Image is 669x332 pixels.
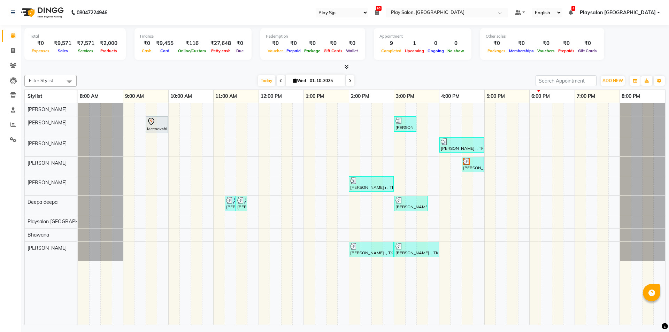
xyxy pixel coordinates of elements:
span: Completed [379,48,403,53]
span: ADD NEW [602,78,623,83]
span: Products [99,48,119,53]
div: Finance [140,33,246,39]
div: ₹0 [536,39,556,47]
div: [PERSON_NAME] ., TK05, 04:00 PM-05:00 PM, Spa pedicure [440,138,483,152]
span: Online/Custom [176,48,208,53]
span: Due [234,48,245,53]
a: 10:00 AM [169,91,194,101]
div: [PERSON_NAME] ., TK03, 11:30 AM-11:45 AM, Threading-Eye Brow Shaping [237,197,246,210]
div: 0 [426,39,446,47]
input: Search Appointment [536,75,597,86]
span: [PERSON_NAME] [28,106,67,113]
a: 8:00 PM [620,91,642,101]
a: 12:00 PM [259,91,284,101]
b: 08047224946 [77,3,107,22]
span: [PERSON_NAME] [28,160,67,166]
div: [PERSON_NAME] n, TK04, 03:00 PM-03:30 PM, Cartridge Wax Half Legs [395,117,416,131]
span: Stylist [28,93,42,99]
span: Gift Cards [322,48,344,53]
div: ₹9,571 [51,39,74,47]
a: 11:00 AM [214,91,239,101]
div: ₹0 [234,39,246,47]
span: Voucher [266,48,285,53]
span: 4 [571,6,575,11]
div: ₹0 [140,39,153,47]
span: Card [159,48,171,53]
a: 5:00 PM [485,91,507,101]
div: ₹7,571 [74,39,97,47]
a: 4:00 PM [439,91,461,101]
span: Prepaids [556,48,576,53]
span: Services [76,48,95,53]
div: [PERSON_NAME] ., TK05, 03:00 PM-04:00 PM, Hair Cut [DEMOGRAPHIC_DATA] (Senior Stylist) [395,243,438,256]
span: [PERSON_NAME] [28,119,67,126]
div: [PERSON_NAME] ., TK02, 02:00 PM-03:00 PM, Hair Cut [DEMOGRAPHIC_DATA] (Senior Stylist) [349,243,393,256]
div: 0 [446,39,466,47]
iframe: chat widget [640,304,662,325]
a: 2:00 PM [349,91,371,101]
span: [PERSON_NAME] [28,245,67,251]
div: 9 [379,39,403,47]
a: 6:00 PM [530,91,552,101]
div: Redemption [266,33,360,39]
span: Upcoming [403,48,426,53]
img: logo [18,3,66,22]
div: ₹0 [344,39,360,47]
span: Wed [291,78,308,83]
div: ₹27,648 [208,39,234,47]
div: Total [30,33,120,39]
div: ₹116 [176,39,208,47]
span: 95 [376,6,382,11]
a: 8:00 AM [78,91,100,101]
span: Expenses [30,48,51,53]
a: 9:00 AM [123,91,146,101]
div: Other sales [486,33,599,39]
div: ₹0 [576,39,599,47]
span: No show [446,48,466,53]
span: Packages [486,48,507,53]
div: [PERSON_NAME] ., TK02, 03:00 PM-03:45 PM, Waxing-Full Legs,Waxing Full Arms,Rica waxing under arms [395,197,427,210]
div: Appointment [379,33,466,39]
a: 3:00 PM [394,91,416,101]
span: Bhawana [28,232,49,238]
div: [PERSON_NAME], TK06, 04:30 PM-05:00 PM, Nail extension removal [462,158,483,171]
span: Wallet [344,48,360,53]
div: ₹0 [30,39,51,47]
span: Gift Cards [576,48,599,53]
div: [PERSON_NAME] ., TK03, 11:15 AM-11:30 AM, Threading-Upper Lip [225,197,235,210]
span: Playsalon [GEOGRAPHIC_DATA] [28,218,100,225]
div: ₹0 [322,39,344,47]
span: Ongoing [426,48,446,53]
span: [PERSON_NAME] [28,179,67,186]
span: Cash [140,48,153,53]
div: ₹0 [285,39,302,47]
span: Petty cash [209,48,232,53]
span: Memberships [507,48,536,53]
div: ₹9,455 [153,39,176,47]
input: 2025-10-01 [308,76,343,86]
div: Meenakshi, TK01, 09:30 AM-10:00 AM, Nail extension removal [146,117,167,132]
span: Sales [56,48,70,53]
span: Vouchers [536,48,556,53]
span: [PERSON_NAME] [28,140,67,147]
div: ₹0 [507,39,536,47]
div: ₹0 [302,39,322,47]
div: ₹2,000 [97,39,120,47]
div: ₹0 [266,39,285,47]
span: Package [302,48,322,53]
div: ₹0 [556,39,576,47]
div: ₹0 [486,39,507,47]
span: Deepa deepa [28,199,57,205]
span: Filter Stylist [29,78,53,83]
span: Today [258,75,275,86]
a: 7:00 PM [575,91,597,101]
span: Playsalon [GEOGRAPHIC_DATA] [580,9,656,16]
a: 1:00 PM [304,91,326,101]
span: Prepaid [285,48,302,53]
div: [PERSON_NAME] n, TK04, 02:00 PM-03:00 PM, root touch up (Re growth length) Majirel [349,177,393,191]
div: 1 [403,39,426,47]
